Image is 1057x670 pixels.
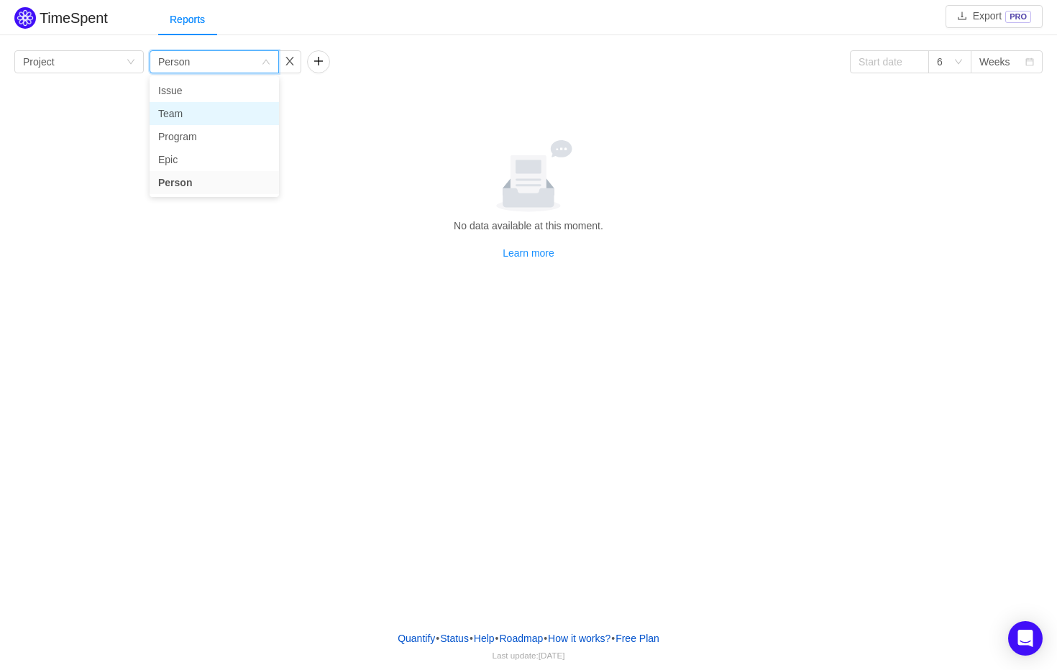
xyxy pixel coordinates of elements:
li: Person [150,171,279,194]
li: Team [150,102,279,125]
li: Issue [150,79,279,102]
span: • [544,633,547,644]
button: icon: close [278,50,301,73]
div: 6 [937,51,943,73]
div: Reports [158,4,216,36]
i: icon: down [954,58,963,68]
i: icon: calendar [1025,58,1034,68]
a: Quantify [397,628,436,649]
span: • [611,633,615,644]
li: Epic [150,148,279,171]
span: • [470,633,473,644]
span: Last update: [493,651,565,660]
span: No data available at this moment. [454,220,603,231]
div: Project [23,51,55,73]
span: • [436,633,439,644]
img: Quantify logo [14,7,36,29]
button: icon: plus [307,50,330,73]
li: Program [150,125,279,148]
button: Free Plan [615,628,660,649]
a: Help [473,628,495,649]
i: icon: down [262,58,270,68]
a: Status [439,628,470,649]
button: How it works? [547,628,611,649]
div: Person [158,51,190,73]
div: Weeks [979,51,1010,73]
span: • [495,633,499,644]
h2: TimeSpent [40,10,108,26]
a: Learn more [503,247,554,259]
i: icon: down [127,58,135,68]
button: icon: downloadExportPRO [946,5,1043,28]
a: Roadmap [499,628,544,649]
input: Start date [850,50,929,73]
span: [DATE] [539,651,565,660]
div: Open Intercom Messenger [1008,621,1043,656]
